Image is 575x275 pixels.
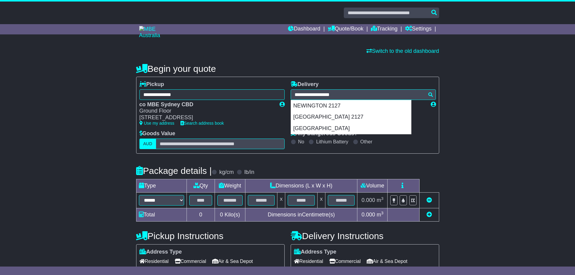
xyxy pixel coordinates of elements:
div: [STREET_ADDRESS] [139,114,273,121]
td: Qty [187,179,215,192]
span: m [377,212,384,218]
div: NEWINGTON 2127 [291,100,411,112]
td: Type [136,179,187,192]
span: 0 [220,212,223,218]
label: lb/in [244,169,254,176]
span: m [377,197,384,203]
h4: Package details | [136,166,212,176]
span: 0.000 [362,212,375,218]
span: Commercial [329,257,361,266]
label: AUD [139,139,156,149]
td: 0 [187,208,215,221]
label: Goods Value [139,130,175,137]
td: x [277,192,285,208]
td: Dimensions (L x W x H) [245,179,357,192]
label: Lithium Battery [316,139,348,145]
div: Ground Floor [139,108,273,114]
span: Commercial [175,257,206,266]
a: Tracking [371,24,398,34]
div: Please provide value [294,266,436,270]
a: Search address book [180,121,224,126]
a: Add new item [426,212,432,218]
span: 0.000 [362,197,375,203]
a: Dashboard [288,24,320,34]
span: Residential [139,257,169,266]
div: co MBE Sydney CBD [139,101,273,108]
label: kg/cm [219,169,234,176]
a: Switch to the old dashboard [366,48,439,54]
a: Remove this item [426,197,432,203]
a: Settings [405,24,432,34]
td: Kilo(s) [215,208,245,221]
div: [GEOGRAPHIC_DATA] [291,123,411,134]
h4: Pickup Instructions [136,231,285,241]
label: No [298,139,304,145]
td: Total [136,208,187,221]
h4: Begin your quote [136,64,439,74]
td: Weight [215,179,245,192]
a: Use my address [139,121,174,126]
td: x [317,192,325,208]
sup: 3 [381,211,384,215]
span: Air & Sea Depot [212,257,253,266]
label: Other [360,139,372,145]
sup: 3 [381,196,384,201]
label: Pickup [139,81,164,88]
label: Address Type [294,249,337,255]
span: Air & Sea Depot [367,257,407,266]
label: Address Type [139,249,182,255]
a: Quote/Book [328,24,363,34]
div: [GEOGRAPHIC_DATA] 2127 [291,111,411,123]
td: Volume [357,179,388,192]
label: Delivery [291,81,319,88]
td: Dimensions in Centimetre(s) [245,208,357,221]
span: Residential [294,257,323,266]
h4: Delivery Instructions [291,231,439,241]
